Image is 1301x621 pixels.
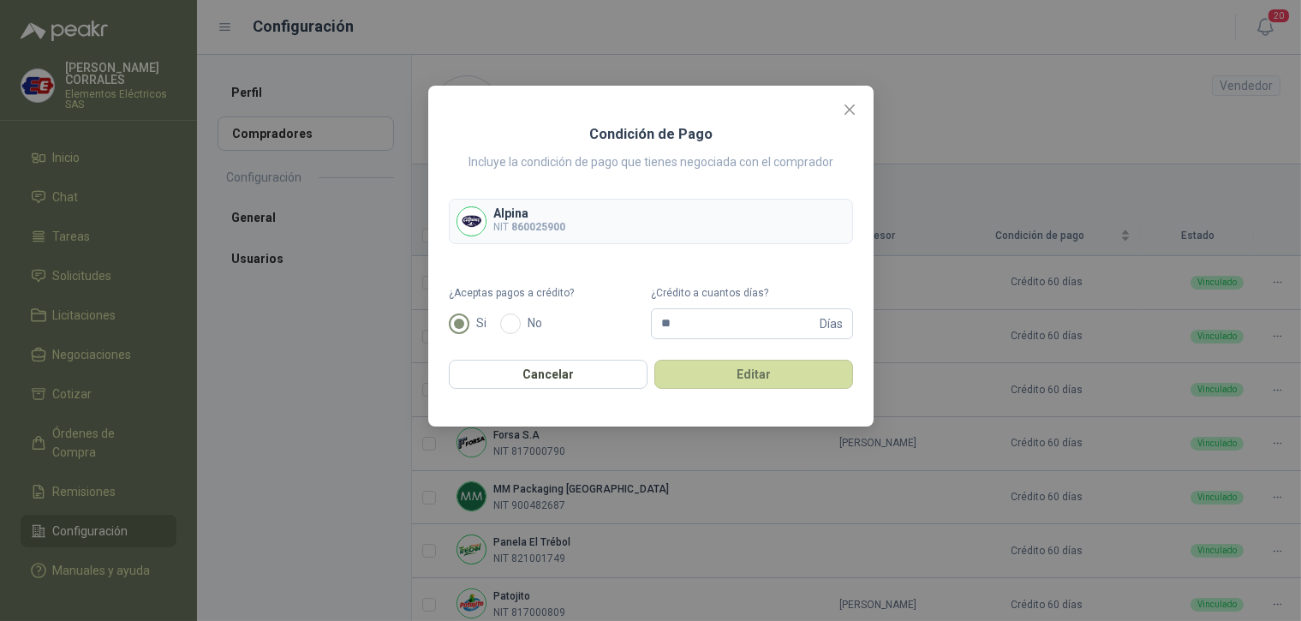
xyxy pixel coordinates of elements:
p: Alpina [493,207,565,219]
p: NIT [493,219,565,236]
span: close [843,103,856,116]
span: Días [820,309,843,338]
label: ¿Aceptas pagos a crédito? [449,285,651,302]
b: 860025900 [511,221,565,233]
button: Close [836,96,863,123]
span: No [521,313,549,332]
button: Cancelar [449,360,648,389]
h3: Condición de Pago [589,123,713,146]
p: Incluye la condición de pago que tienes negociada con el comprador [468,152,833,171]
label: ¿Crédito a cuantos días? [651,285,853,302]
button: Editar [654,360,853,389]
img: Company Logo [457,207,486,236]
span: Si [469,313,493,332]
